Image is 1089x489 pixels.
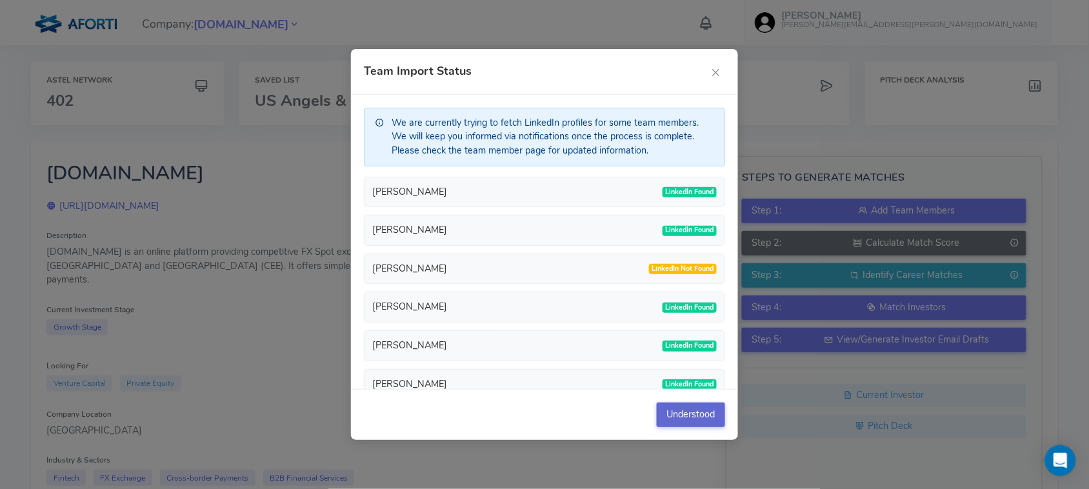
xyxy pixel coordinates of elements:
[663,226,717,236] span: LinkedIn Found
[1045,445,1076,476] div: Open Intercom Messenger
[663,379,717,390] span: LinkedIn Found
[364,65,472,78] h4: Team Import Status
[372,262,447,276] div: [PERSON_NAME]
[372,185,447,199] div: [PERSON_NAME]
[706,62,725,81] button: ×
[372,223,447,237] div: [PERSON_NAME]
[372,339,447,353] div: [PERSON_NAME]
[372,377,447,392] div: [PERSON_NAME]
[663,303,717,313] span: LinkedIn Found
[649,264,717,274] span: LinkedIn Not Found
[657,403,725,427] button: Understood
[364,108,725,166] div: We are currently trying to fetch LinkedIn profiles for some team members. We will keep you inform...
[372,300,447,314] div: [PERSON_NAME]
[663,341,717,351] span: LinkedIn Found
[663,187,717,197] span: LinkedIn Found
